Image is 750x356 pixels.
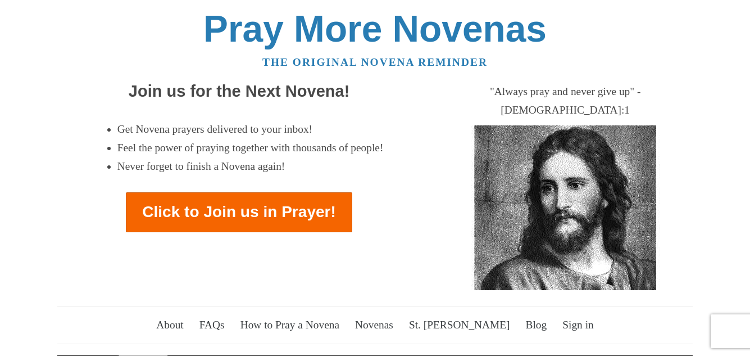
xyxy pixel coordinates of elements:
li: Get Novena prayers delivered to your inbox! [117,120,384,139]
div: "Always pray and never give up" - [DEMOGRAPHIC_DATA]:1 [438,83,693,120]
a: Novenas [348,309,399,341]
a: Blog [519,309,553,341]
a: St. [PERSON_NAME] [402,309,516,341]
a: Sign in [556,309,601,341]
li: Feel the power of praying together with thousands of people! [117,139,384,157]
li: Never forget to finish a Novena again! [117,157,384,176]
img: Jesus [458,125,672,290]
a: Pray More Novenas [203,8,547,49]
h2: Join us for the Next Novena! [57,83,421,101]
a: FAQs [193,309,231,341]
a: How to Pray a Novena [234,309,346,341]
a: Click to Join us in Prayer! [126,192,352,232]
a: The original novena reminder [262,56,488,68]
a: About [150,309,190,341]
